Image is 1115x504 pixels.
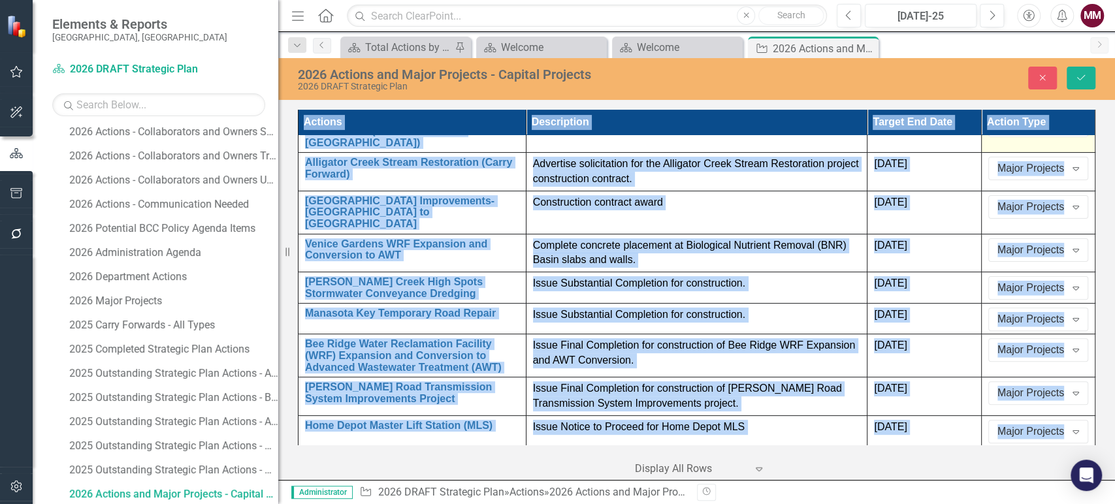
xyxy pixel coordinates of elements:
[533,420,861,435] p: Issue Notice to Proceed for Home Depot MLS
[874,277,907,289] span: [DATE]
[69,464,278,476] div: 2025 Outstanding Strategic Plan Actions - Major Projects
[865,4,977,27] button: [DATE]-25
[66,411,278,432] a: 2025 Outstanding Strategic Plan Actions - Administration Agenda
[359,485,687,500] div: » »
[66,218,278,239] a: 2026 Potential BCC Policy Agenda Items
[305,238,519,261] a: Venice Gardens WRF Expansion and Conversion to AWT
[52,32,227,42] small: [GEOGRAPHIC_DATA], [GEOGRAPHIC_DATA]
[69,223,278,234] div: 2026 Potential BCC Policy Agenda Items
[479,39,604,55] a: Welcome
[305,157,519,180] a: Alligator Creek Stream Restoration (Carry Forward)
[533,338,861,368] p: Issue Final Completion for construction of Bee Ridge WRF Expansion and AWT Conversion.
[997,343,1065,358] div: Major Projects
[874,197,907,208] span: [DATE]
[1071,460,1102,491] div: Open Intercom Messenger
[66,291,278,311] a: 2026 Major Projects
[69,319,278,331] div: 2025 Carry Forwards - All Types
[69,271,278,283] div: 2026 Department Actions
[66,266,278,287] a: 2026 Department Actions
[305,381,519,404] a: [PERSON_NAME] Road Transmission System Improvements Project
[69,488,278,500] div: 2026 Actions and Major Projects - Capital Projects
[69,198,278,210] div: 2026 Actions - Communication Needed
[305,307,519,319] a: Manasota Key Temporary Road Repair
[615,39,739,55] a: Welcome
[997,386,1065,401] div: Major Projects
[66,315,278,336] a: 2025 Carry Forwards - All Types
[66,170,278,191] a: 2026 Actions - Collaborators and Owners UF/IFAS
[52,62,216,77] a: 2026 DRAFT Strategic Plan
[69,343,278,355] div: 2025 Completed Strategic Plan Actions
[69,126,278,138] div: 2026 Actions - Collaborators and Owners Solid Waste
[997,281,1065,296] div: Major Projects
[501,39,604,55] div: Welcome
[773,40,875,57] div: 2026 Actions and Major Projects - Capital Projects
[69,174,278,186] div: 2026 Actions - Collaborators and Owners UF/IFAS
[52,16,227,32] span: Elements & Reports
[69,247,278,259] div: 2026 Administration Agenda
[533,157,861,187] p: Advertise solicitation for the Alligator Creek Stream Restoration project construction contract.
[997,242,1065,257] div: Major Projects
[66,387,278,408] a: 2025 Outstanding Strategic Plan Actions - BCC Priorities
[874,383,907,394] span: [DATE]
[66,194,278,215] a: 2026 Actions - Communication Needed
[66,146,278,166] a: 2026 Actions - Collaborators and Owners Transit
[344,39,451,55] a: Total Actions by Type
[298,67,740,82] div: 2026 Actions and Major Projects - Capital Projects
[66,363,278,384] a: 2025 Outstanding Strategic Plan Actions - All Types
[66,339,278,360] a: 2025 Completed Strategic Plan Actions
[291,486,353,499] span: Administrator
[347,5,827,27] input: Search ClearPoint...
[69,440,278,452] div: 2025 Outstanding Strategic Plan Actions - Department Actions
[365,39,451,55] div: Total Actions by Type
[69,368,278,379] div: 2025 Outstanding Strategic Plan Actions - All Types
[69,416,278,428] div: 2025 Outstanding Strategic Plan Actions - Administration Agenda
[758,7,824,25] button: Search
[637,39,739,55] div: Welcome
[997,199,1065,214] div: Major Projects
[305,195,519,230] a: [GEOGRAPHIC_DATA] Improvements- [GEOGRAPHIC_DATA] to [GEOGRAPHIC_DATA]
[533,238,861,268] p: Complete concrete placement at Biological Nutrient Removal (BNR) Basin slabs and walls.
[305,276,519,299] a: [PERSON_NAME] Creek High Spots Stormwater Conveyance Dredging
[777,10,805,20] span: Search
[69,392,278,403] div: 2025 Outstanding Strategic Plan Actions - BCC Priorities
[305,420,519,432] a: Home Depot Master Lift Station (MLS)
[66,121,278,142] a: 2026 Actions - Collaborators and Owners Solid Waste
[69,150,278,162] div: 2026 Actions - Collaborators and Owners Transit
[69,295,278,307] div: 2026 Major Projects
[874,240,907,251] span: [DATE]
[874,421,907,432] span: [DATE]
[549,486,779,498] div: 2026 Actions and Major Projects - Capital Projects
[1080,4,1104,27] button: MM
[533,381,861,411] p: Issue Final Completion for construction of [PERSON_NAME] Road Transmission System Improvements pr...
[66,435,278,456] a: 2025 Outstanding Strategic Plan Actions - Department Actions
[874,309,907,320] span: [DATE]
[52,93,265,116] input: Search Below...
[533,195,861,210] p: Construction contract award
[5,14,30,39] img: ClearPoint Strategy
[869,8,972,24] div: [DATE]-25
[533,307,861,323] p: Issue Substantial Completion for construction.
[997,161,1065,176] div: Major Projects
[997,424,1065,439] div: Major Projects
[533,276,861,291] p: Issue Substantial Completion for construction.
[66,242,278,263] a: 2026 Administration Agenda
[305,338,519,373] a: Bee Ridge Water Reclamation Facility (WRF) Expansion and Conversion to Advanced Wastewater Treatm...
[378,486,504,498] a: 2026 DRAFT Strategic Plan
[66,460,278,480] a: 2025 Outstanding Strategic Plan Actions - Major Projects
[874,158,907,169] span: [DATE]
[509,486,543,498] a: Actions
[874,339,907,351] span: [DATE]
[298,82,740,91] div: 2026 DRAFT Strategic Plan
[997,312,1065,327] div: Major Projects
